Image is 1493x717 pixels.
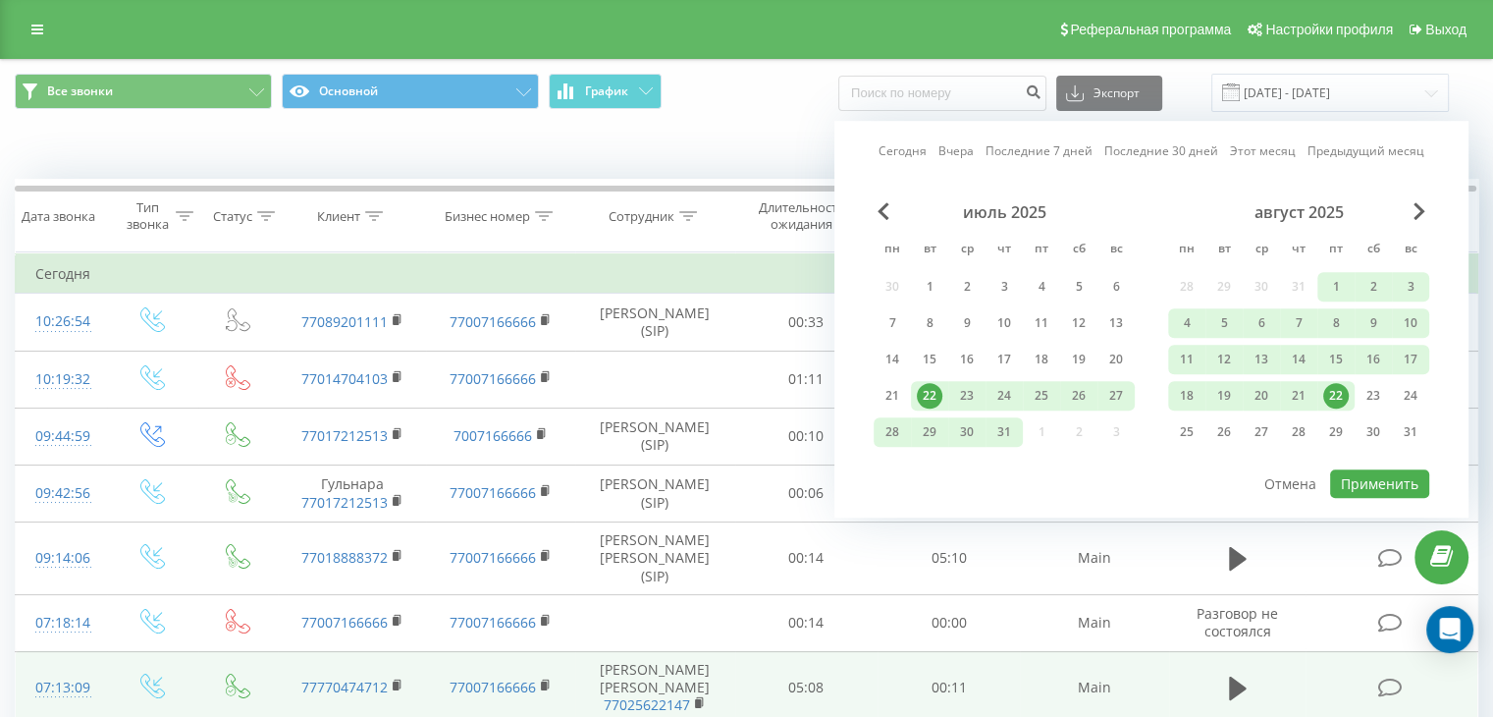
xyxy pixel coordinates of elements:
a: Последние 7 дней [986,142,1093,161]
div: чт 28 авг. 2025 г. [1280,417,1317,447]
td: [PERSON_NAME] (SIP) [575,294,735,351]
abbr: среда [1247,236,1276,265]
div: 21 [880,383,905,409]
div: вс 13 июля 2025 г. [1097,308,1135,338]
div: пт 22 авг. 2025 г. [1317,381,1355,411]
abbr: понедельник [1172,236,1201,265]
div: 16 [954,347,980,372]
div: 26 [1211,419,1237,445]
span: Все звонки [47,83,113,99]
div: 5 [1211,310,1237,336]
a: 77014704103 [301,369,388,388]
abbr: среда [952,236,982,265]
div: 8 [917,310,942,336]
div: 11 [1174,347,1200,372]
div: вс 24 авг. 2025 г. [1392,381,1429,411]
div: 31 [1398,419,1423,445]
div: вт 5 авг. 2025 г. [1205,308,1243,338]
div: сб 23 авг. 2025 г. [1355,381,1392,411]
div: ср 23 июля 2025 г. [948,381,986,411]
td: 00:00 [878,594,1020,651]
td: 00:33 [735,294,878,351]
td: 00:10 [735,408,878,465]
div: 2 [1360,274,1386,300]
a: Вчера [938,142,974,161]
div: 15 [917,347,942,372]
div: 15 [1323,347,1349,372]
div: Клиент [317,208,360,225]
td: [PERSON_NAME] (SIP) [575,465,735,522]
div: вс 17 авг. 2025 г. [1392,345,1429,374]
div: ср 6 авг. 2025 г. [1243,308,1280,338]
span: Реферальная программа [1070,22,1231,37]
a: 77089201111 [301,312,388,331]
abbr: воскресенье [1396,236,1425,265]
div: сб 2 авг. 2025 г. [1355,272,1392,302]
div: ср 13 авг. 2025 г. [1243,345,1280,374]
div: 5 [1066,274,1092,300]
div: 09:14:06 [35,539,87,578]
div: 11 [1029,310,1054,336]
abbr: четверг [989,236,1019,265]
span: Previous Month [878,202,889,220]
div: пн 21 июля 2025 г. [874,381,911,411]
div: сб 9 авг. 2025 г. [1355,308,1392,338]
div: 17 [991,347,1017,372]
span: Настройки профиля [1265,22,1393,37]
div: август 2025 [1168,202,1429,222]
div: 13 [1103,310,1129,336]
div: пт 4 июля 2025 г. [1023,272,1060,302]
div: 10:26:54 [35,303,87,341]
div: 29 [917,419,942,445]
div: 27 [1103,383,1129,409]
div: 16 [1360,347,1386,372]
div: 27 [1249,419,1274,445]
div: сб 19 июля 2025 г. [1060,345,1097,374]
div: чт 21 авг. 2025 г. [1280,381,1317,411]
div: Длительность ожидания [753,199,851,233]
a: Последние 30 дней [1104,142,1218,161]
div: ср 20 авг. 2025 г. [1243,381,1280,411]
div: 22 [1323,383,1349,409]
abbr: воскресенье [1101,236,1131,265]
abbr: понедельник [878,236,907,265]
a: 77025622147 [604,695,690,714]
div: 10 [1398,310,1423,336]
div: вс 27 июля 2025 г. [1097,381,1135,411]
span: Next Month [1413,202,1425,220]
button: Применить [1330,469,1429,498]
a: 77770474712 [301,678,388,696]
button: Экспорт [1056,76,1162,111]
div: 4 [1174,310,1200,336]
td: [PERSON_NAME] (SIP) [575,408,735,465]
td: 00:06 [735,465,878,522]
div: пн 7 июля 2025 г. [874,308,911,338]
div: 28 [880,419,905,445]
input: Поиск по номеру [838,76,1046,111]
div: пн 14 июля 2025 г. [874,345,911,374]
div: сб 5 июля 2025 г. [1060,272,1097,302]
div: вт 1 июля 2025 г. [911,272,948,302]
div: 6 [1103,274,1129,300]
div: 7 [1286,310,1311,336]
div: 18 [1029,347,1054,372]
div: вт 8 июля 2025 г. [911,308,948,338]
div: 9 [954,310,980,336]
div: 07:13:09 [35,669,87,707]
a: 77007166666 [450,483,536,502]
div: 1 [1323,274,1349,300]
div: 24 [991,383,1017,409]
div: чт 17 июля 2025 г. [986,345,1023,374]
div: пт 25 июля 2025 г. [1023,381,1060,411]
a: Этот месяц [1230,142,1296,161]
a: 77007166666 [301,613,388,632]
div: пн 18 авг. 2025 г. [1168,381,1205,411]
div: Сотрудник [609,208,674,225]
span: Разговор не состоялся [1197,604,1278,640]
div: 4 [1029,274,1054,300]
a: 77007166666 [450,678,536,696]
div: 19 [1211,383,1237,409]
td: 00:14 [735,594,878,651]
div: 18 [1174,383,1200,409]
abbr: суббота [1064,236,1093,265]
